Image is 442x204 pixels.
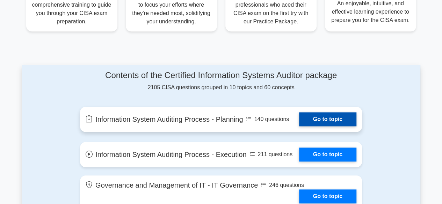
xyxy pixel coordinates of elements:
[299,112,356,126] a: Go to topic
[299,148,356,161] a: Go to topic
[80,70,362,81] h4: Contents of the Certified Information Systems Auditor package
[80,70,362,92] div: 2105 CISA questions grouped in 10 topics and 60 concepts
[299,189,356,203] a: Go to topic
